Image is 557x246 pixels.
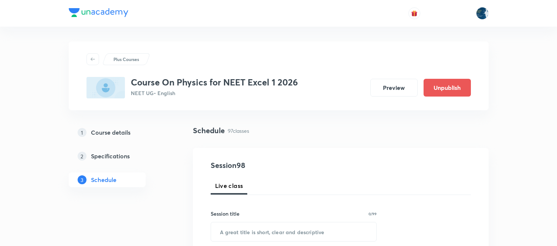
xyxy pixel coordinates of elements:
h4: Schedule [193,125,225,136]
a: 2Specifications [69,149,169,164]
h3: Course On Physics for NEET Excel 1 2026 [131,77,298,88]
h4: Session 98 [211,160,346,171]
p: Plus Courses [113,56,139,63]
p: 3 [78,175,86,184]
p: 2 [78,152,86,161]
button: avatar [408,7,420,19]
img: Lokeshwar Chiluveru [476,7,489,20]
button: Unpublish [424,79,471,97]
span: Live class [215,181,243,190]
h5: Course details [91,128,130,137]
h5: Schedule [91,175,116,184]
input: A great title is short, clear and descriptive [211,222,377,241]
p: NEET UG • English [131,89,298,97]
a: 1Course details [69,125,169,140]
img: 77D7EF7A-BC62-4F7E-8D6F-54731B76E0AC_plus.png [86,77,125,98]
button: Preview [370,79,418,97]
p: 1 [78,128,86,137]
img: avatar [411,10,418,17]
img: Company Logo [69,8,128,17]
h5: Specifications [91,152,130,161]
p: 97 classes [228,127,249,135]
a: Company Logo [69,8,128,19]
p: 0/99 [368,212,377,216]
h6: Session title [211,210,240,218]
